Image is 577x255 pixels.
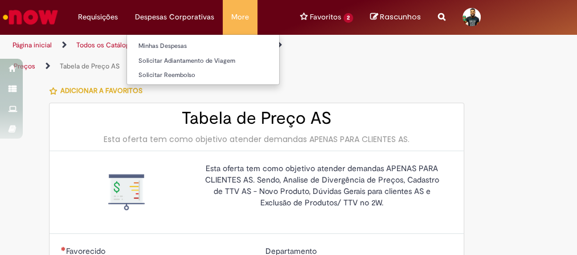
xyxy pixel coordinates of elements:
[61,246,66,251] span: Necessários
[231,11,249,23] span: More
[49,79,149,103] button: Adicionar a Favoritos
[13,41,52,50] a: Página inicial
[14,62,35,71] a: Preços
[310,11,341,23] span: Favoritos
[78,11,118,23] span: Requisições
[61,109,452,128] h2: Tabela de Preço AS
[108,174,145,211] img: Tabela de Preço AS
[343,13,353,23] span: 2
[127,69,279,82] a: Solicitar Reembolso
[200,163,444,208] p: Esta oferta tem como objetivo atender demandas APENAS PARA CLIENTES AS. Sendo, Analise de Divergê...
[126,34,280,85] ul: Despesas Corporativas
[76,41,137,50] a: Todos os Catálogos
[1,6,60,29] img: ServiceNow
[60,62,120,71] a: Tabela de Preço AS
[9,35,328,77] ul: Trilhas de página
[61,133,452,145] div: Esta oferta tem como objetivo atender demandas APENAS PARA CLIENTES AS.
[380,11,421,22] span: Rascunhos
[127,40,279,52] a: Minhas Despesas
[60,86,142,95] span: Adicionar a Favoritos
[135,11,214,23] span: Despesas Corporativas
[127,55,279,67] a: Solicitar Adiantamento de Viagem
[370,11,421,22] a: No momento, sua lista de rascunhos tem 0 Itens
